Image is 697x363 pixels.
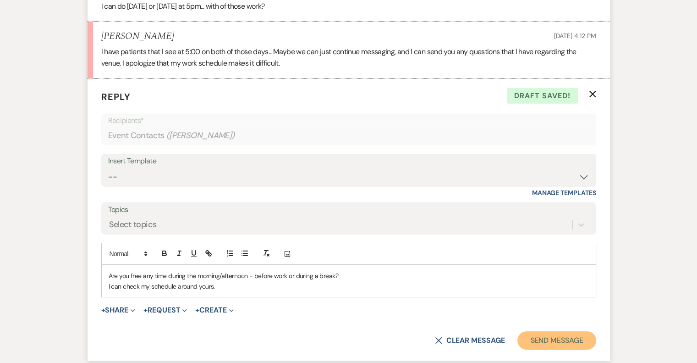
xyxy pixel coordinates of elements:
p: Recipients* [108,115,589,127]
span: + [143,307,148,314]
label: Topics [108,203,589,217]
button: Share [101,307,136,314]
span: ( [PERSON_NAME] ) [166,129,235,142]
p: I can check my schedule around yours. [109,281,589,291]
div: Event Contacts [108,127,589,145]
p: I can do [DATE] or [DATE] at 5pm... with of those work? [101,0,596,12]
span: Draft saved! [507,88,578,104]
button: Send Message [517,331,596,350]
h5: [PERSON_NAME] [101,31,174,42]
button: Request [143,307,187,314]
p: I have patients that I see at 5:00 on both of those days... Maybe we can just continue messaging,... [101,46,596,69]
div: Select topics [109,219,157,231]
a: Manage Templates [532,189,596,197]
span: + [195,307,199,314]
button: Clear message [435,337,505,344]
span: Reply [101,91,131,103]
span: [DATE] 4:12 PM [554,32,596,40]
span: + [101,307,105,314]
button: Create [195,307,233,314]
div: Insert Template [108,155,589,168]
p: Are you free any time during the morning/afternoon - before work or during a break? [109,271,589,281]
